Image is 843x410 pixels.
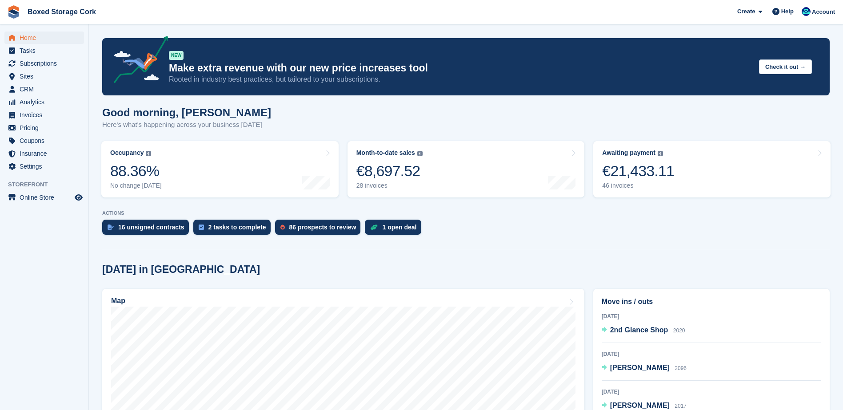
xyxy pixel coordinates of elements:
[106,36,168,87] img: price-adjustments-announcement-icon-8257ccfd72463d97f412b2fc003d46551f7dbcb40ab6d574587a9cd5c0d94...
[208,224,266,231] div: 2 tasks to complete
[169,62,752,75] p: Make extra revenue with our new price increases tool
[193,220,275,239] a: 2 tasks to complete
[4,57,84,70] a: menu
[24,4,100,19] a: Boxed Storage Cork
[675,403,687,409] span: 2017
[20,160,73,173] span: Settings
[111,297,125,305] h2: Map
[73,192,84,203] a: Preview store
[275,220,365,239] a: 86 prospects to review
[4,32,84,44] a: menu
[289,224,356,231] div: 86 prospects to review
[110,182,162,189] div: No change [DATE]
[4,70,84,83] a: menu
[610,326,668,334] span: 2nd Glance Shop
[8,180,88,189] span: Storefront
[759,59,812,74] button: Check it out →
[4,96,84,108] a: menu
[602,388,821,396] div: [DATE]
[20,96,73,108] span: Analytics
[199,225,204,230] img: task-75834270c22a3079a89374b754ae025e5fb1db73e45f91037f5363f120a921f8.svg
[169,51,184,60] div: NEW
[602,325,685,336] a: 2nd Glance Shop 2020
[101,141,339,197] a: Occupancy 88.36% No change [DATE]
[20,191,73,204] span: Online Store
[4,122,84,134] a: menu
[356,162,423,180] div: €8,697.52
[812,8,835,16] span: Account
[102,120,271,130] p: Here's what's happening across your business [DATE]
[417,151,423,156] img: icon-info-grey-7440780725fd019a000dd9b08b2336e03edf1995a4989e88bcd33f0948082b44.svg
[356,149,415,157] div: Month-to-date sales
[20,44,73,57] span: Tasks
[102,210,830,216] p: ACTIONS
[4,44,84,57] a: menu
[102,106,271,118] h1: Good morning, [PERSON_NAME]
[673,327,685,334] span: 2020
[602,350,821,358] div: [DATE]
[610,364,670,371] span: [PERSON_NAME]
[102,264,260,276] h2: [DATE] in [GEOGRAPHIC_DATA]
[4,160,84,173] a: menu
[593,141,831,197] a: Awaiting payment €21,433.11 46 invoices
[4,134,84,147] a: menu
[20,83,73,95] span: CRM
[4,147,84,160] a: menu
[370,224,378,230] img: deal-1b604bf984904fb50ccaf53a9ad4b4a5d6e5aea283cecdc64d6e3604feb123c2.svg
[602,312,821,320] div: [DATE]
[356,182,423,189] div: 28 invoices
[602,149,655,157] div: Awaiting payment
[781,7,794,16] span: Help
[102,220,193,239] a: 16 unsigned contracts
[20,122,73,134] span: Pricing
[20,70,73,83] span: Sites
[365,220,425,239] a: 1 open deal
[110,149,144,157] div: Occupancy
[4,83,84,95] a: menu
[169,75,752,84] p: Rooted in industry best practices, but tailored to your subscriptions.
[348,141,585,197] a: Month-to-date sales €8,697.52 28 invoices
[602,296,821,307] h2: Move ins / outs
[110,162,162,180] div: 88.36%
[382,224,416,231] div: 1 open deal
[20,147,73,160] span: Insurance
[20,32,73,44] span: Home
[737,7,755,16] span: Create
[108,225,114,230] img: contract_signature_icon-13c848040528278c33f63329250d36e43548de30e8caae1d1a13099fd9432cc5.svg
[280,225,285,230] img: prospect-51fa495bee0391a8d652442698ab0144808aea92771e9ea1ae160a38d050c398.svg
[20,134,73,147] span: Coupons
[602,363,687,374] a: [PERSON_NAME] 2096
[118,224,184,231] div: 16 unsigned contracts
[7,5,20,19] img: stora-icon-8386f47178a22dfd0bd8f6a31ec36ba5ce8667c1dd55bd0f319d3a0aa187defe.svg
[4,191,84,204] a: menu
[146,151,151,156] img: icon-info-grey-7440780725fd019a000dd9b08b2336e03edf1995a4989e88bcd33f0948082b44.svg
[20,57,73,70] span: Subscriptions
[602,182,674,189] div: 46 invoices
[802,7,811,16] img: Vincent
[610,402,670,409] span: [PERSON_NAME]
[20,109,73,121] span: Invoices
[4,109,84,121] a: menu
[675,365,687,371] span: 2096
[602,162,674,180] div: €21,433.11
[658,151,663,156] img: icon-info-grey-7440780725fd019a000dd9b08b2336e03edf1995a4989e88bcd33f0948082b44.svg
